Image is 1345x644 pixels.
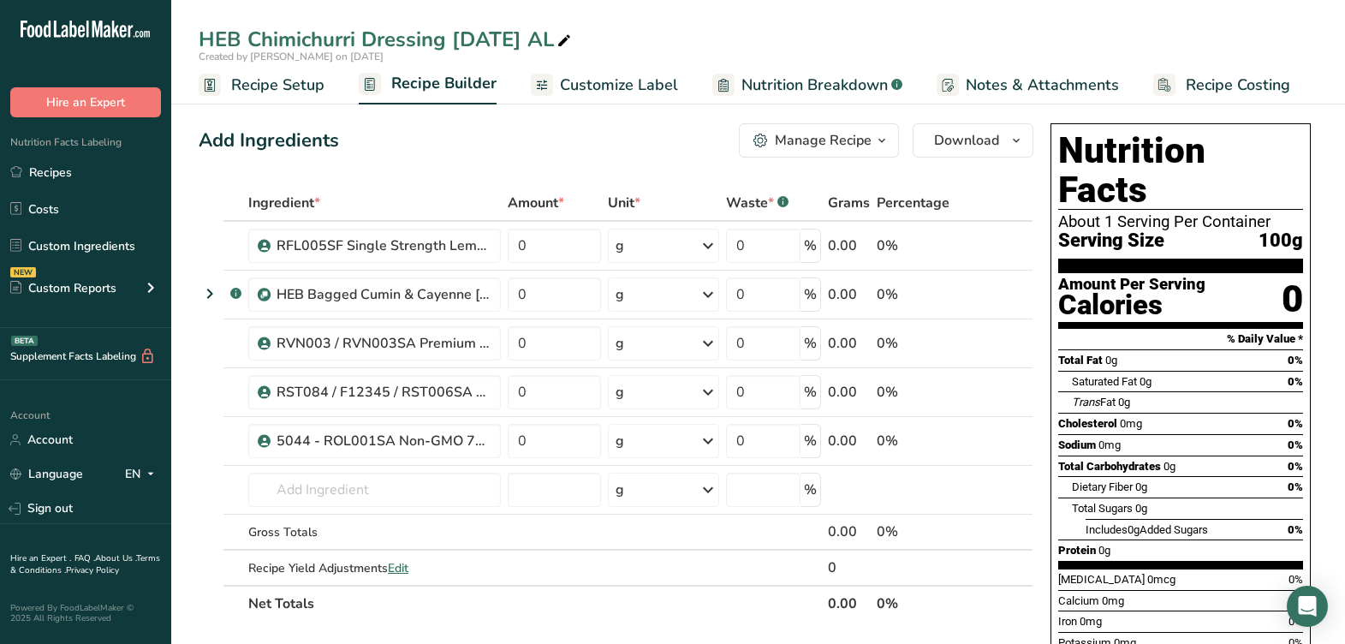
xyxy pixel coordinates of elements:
[531,66,678,104] a: Customize Label
[741,74,888,97] span: Nutrition Breakdown
[560,74,678,97] span: Customize Label
[1058,438,1096,451] span: Sodium
[934,130,999,151] span: Download
[828,333,870,354] div: 0.00
[231,74,324,97] span: Recipe Setup
[1186,74,1290,97] span: Recipe Costing
[877,236,952,256] div: 0%
[388,560,408,576] span: Edit
[739,123,899,158] button: Manage Recipe
[10,87,161,117] button: Hire an Expert
[10,267,36,277] div: NEW
[712,66,902,104] a: Nutrition Breakdown
[1058,131,1303,210] h1: Nutrition Facts
[616,382,624,402] div: g
[1128,523,1140,536] span: 0g
[828,193,870,213] span: Grams
[877,522,952,542] div: 0%
[1058,460,1161,473] span: Total Carbohydrates
[11,336,38,346] div: BETA
[828,522,870,542] div: 0.00
[913,123,1033,158] button: Download
[828,236,870,256] div: 0.00
[199,50,384,63] span: Created by [PERSON_NAME] on [DATE]
[1288,480,1303,493] span: 0%
[775,130,872,151] div: Manage Recipe
[1163,460,1175,473] span: 0g
[277,333,491,354] div: RVN003 / RVN003SA Premium Red Wine Vinegar, [PERSON_NAME] [DATE] CC
[608,193,640,213] span: Unit
[95,552,136,564] a: About Us .
[1072,480,1133,493] span: Dietary Fiber
[199,127,339,155] div: Add Ingredients
[1102,594,1124,607] span: 0mg
[1105,354,1117,367] span: 0g
[248,559,501,577] div: Recipe Yield Adjustments
[1288,375,1303,388] span: 0%
[877,284,952,305] div: 0%
[1140,375,1152,388] span: 0g
[1288,354,1303,367] span: 0%
[1058,594,1099,607] span: Calcium
[508,193,564,213] span: Amount
[1098,438,1121,451] span: 0mg
[966,74,1119,97] span: Notes & Attachments
[1118,396,1130,408] span: 0g
[1058,329,1303,349] section: % Daily Value *
[199,66,324,104] a: Recipe Setup
[277,284,491,305] div: HEB Bagged Cumin & Cayenne [DATE] AL
[1135,502,1147,515] span: 0g
[10,279,116,297] div: Custom Reports
[245,585,824,621] th: Net Totals
[1072,396,1100,408] i: Trans
[391,72,497,95] span: Recipe Builder
[1282,277,1303,322] div: 0
[248,473,501,507] input: Add Ingredient
[199,24,574,55] div: HEB Chimichurri Dressing [DATE] AL
[1058,293,1205,318] div: Calories
[726,193,789,213] div: Waste
[873,585,955,621] th: 0%
[1288,460,1303,473] span: 0%
[74,552,95,564] a: FAQ .
[1058,615,1077,628] span: Iron
[258,289,271,301] img: Sub Recipe
[1288,417,1303,430] span: 0%
[824,585,873,621] th: 0.00
[1058,544,1096,557] span: Protein
[616,284,624,305] div: g
[1058,354,1103,367] span: Total Fat
[125,464,161,485] div: EN
[828,558,870,578] div: 0
[277,382,491,402] div: RST084 / F12345 / RST006SA CytoGuard Stat-N Plus, A&B [DATE] CC
[616,431,624,451] div: g
[1058,213,1303,230] div: About 1 Serving Per Container
[828,382,870,402] div: 0.00
[359,64,497,105] a: Recipe Builder
[1058,277,1205,293] div: Amount Per Serving
[1259,230,1303,252] span: 100g
[10,603,161,623] div: Powered By FoodLabelMaker © 2025 All Rights Reserved
[1135,480,1147,493] span: 0g
[828,431,870,451] div: 0.00
[1288,438,1303,451] span: 0%
[1058,230,1164,252] span: Serving Size
[66,564,119,576] a: Privacy Policy
[828,284,870,305] div: 0.00
[877,431,952,451] div: 0%
[277,236,491,256] div: RFL005SF Single Strength Lemon Juice, Vita-Pakt [DATE] CC
[616,333,624,354] div: g
[10,459,83,489] a: Language
[1058,573,1145,586] span: [MEDICAL_DATA]
[277,431,491,451] div: 5044 - ROL001SA Non-GMO 75/25 Expeller Canola/EVOO,[GEOGRAPHIC_DATA] Vegetable Oils [DATE] KM
[1288,573,1303,586] span: 0%
[1120,417,1142,430] span: 0mg
[10,552,71,564] a: Hire an Expert .
[1058,417,1117,430] span: Cholesterol
[616,480,624,500] div: g
[1153,66,1290,104] a: Recipe Costing
[1072,375,1137,388] span: Saturated Fat
[1147,573,1175,586] span: 0mcg
[248,193,320,213] span: Ingredient
[937,66,1119,104] a: Notes & Attachments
